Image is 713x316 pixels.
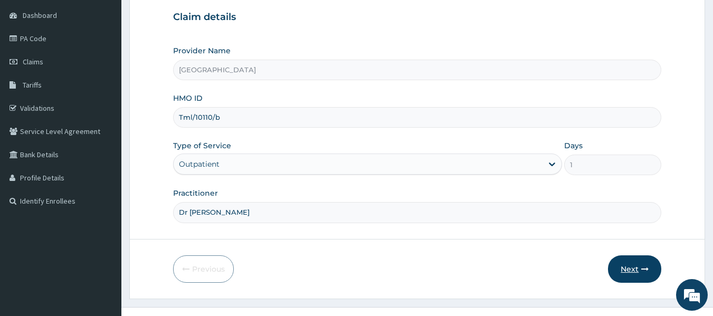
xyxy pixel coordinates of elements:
input: Enter Name [173,202,662,223]
input: Enter HMO ID [173,107,662,128]
span: Tariffs [23,80,42,90]
textarea: Type your message and hit 'Enter' [5,207,201,244]
h3: Claim details [173,12,662,23]
label: HMO ID [173,93,203,103]
span: Claims [23,57,43,66]
span: Dashboard [23,11,57,20]
button: Next [608,255,661,283]
label: Provider Name [173,45,231,56]
div: Outpatient [179,159,220,169]
img: d_794563401_company_1708531726252_794563401 [20,53,43,79]
button: Previous [173,255,234,283]
div: Chat with us now [55,59,177,73]
span: We're online! [61,92,146,199]
label: Type of Service [173,140,231,151]
div: Minimize live chat window [173,5,198,31]
label: Practitioner [173,188,218,198]
label: Days [564,140,583,151]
